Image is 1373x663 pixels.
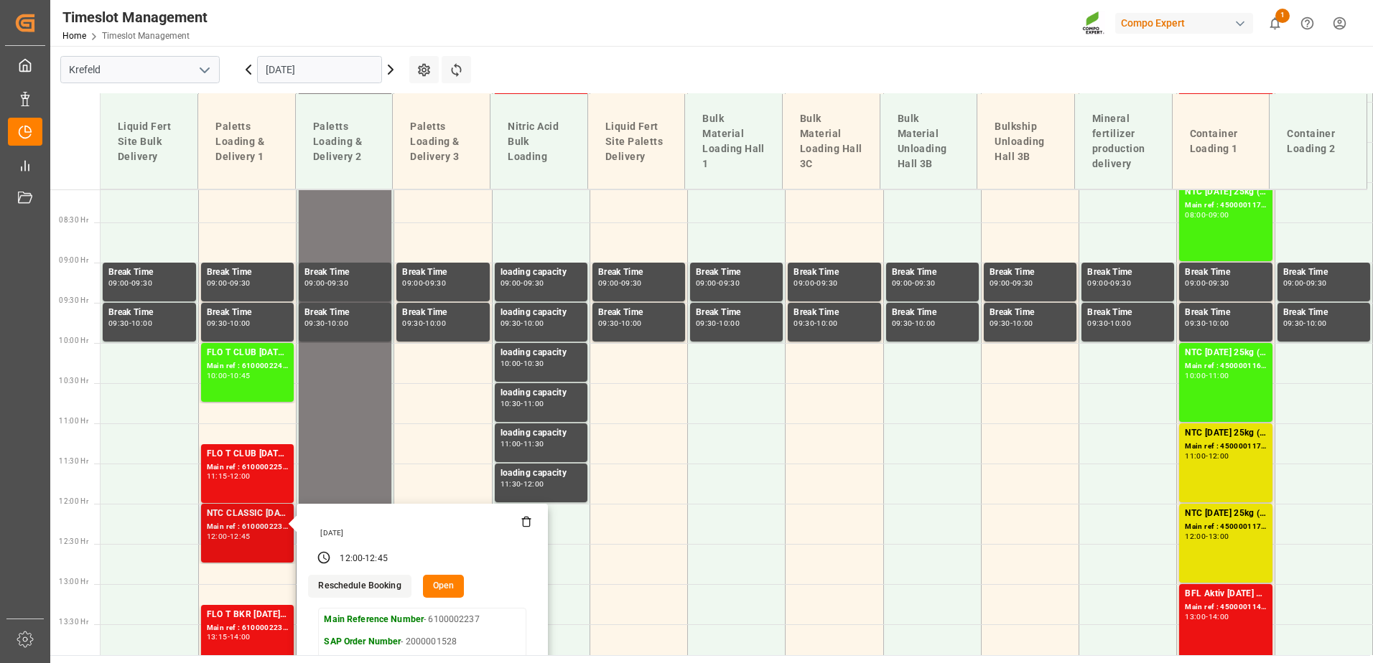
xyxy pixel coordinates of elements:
[523,360,544,367] div: 10:30
[501,466,582,481] div: loading capacity
[915,280,936,286] div: 09:30
[697,105,771,177] div: Bulk Material Loading Hall 1
[207,608,288,622] div: FLO T BKR [DATE] 25kg (x40) D,ATBT SPORT [DATE] 25%UH 3M 25kg (x40) INTFLO T CLUB [DATE] 25kg (x4...
[502,113,576,170] div: Nitric Acid Bulk Loading
[425,320,446,326] div: 10:00
[230,280,251,286] div: 09:30
[59,216,88,224] span: 08:30 Hr
[59,537,88,545] span: 12:30 Hr
[719,280,740,286] div: 09:30
[257,56,382,83] input: DD.MM.YYYY
[1206,453,1208,459] div: -
[1185,212,1206,218] div: 08:00
[207,507,288,521] div: NTC CLASSIC [DATE]+3+TE 1200kg BB
[619,280,621,286] div: -
[501,346,582,360] div: loading capacity
[1087,306,1168,320] div: Break Time
[717,320,719,326] div: -
[1108,280,1110,286] div: -
[1206,280,1208,286] div: -
[1185,280,1206,286] div: 09:00
[1206,533,1208,540] div: -
[402,280,423,286] div: 09:00
[1209,613,1229,620] div: 14:00
[501,426,582,441] div: loading capacity
[521,320,523,326] div: -
[59,457,88,465] span: 11:30 Hr
[230,473,251,479] div: 12:00
[315,528,532,538] div: [DATE]
[1303,320,1305,326] div: -
[59,618,88,626] span: 13:30 Hr
[598,306,679,320] div: Break Time
[207,447,288,461] div: FLO T CLUB [DATE] 25kg (x40) INT
[1275,9,1290,23] span: 1
[793,280,814,286] div: 09:00
[402,320,423,326] div: 09:30
[324,613,521,626] p: - 6100002237
[193,59,215,81] button: open menu
[59,256,88,264] span: 09:00 Hr
[598,265,679,280] div: Break Time
[1087,265,1168,280] div: Break Time
[523,280,544,286] div: 09:30
[207,306,288,320] div: Break Time
[1306,280,1327,286] div: 09:30
[501,400,521,407] div: 10:30
[696,320,717,326] div: 09:30
[1206,320,1208,326] div: -
[207,372,228,379] div: 10:00
[990,280,1010,286] div: 09:00
[1185,320,1206,326] div: 09:30
[501,320,521,326] div: 09:30
[129,280,131,286] div: -
[402,306,483,320] div: Break Time
[1108,320,1110,326] div: -
[1185,453,1206,459] div: 11:00
[207,622,288,634] div: Main ref : 6100002230, 2000000720
[59,578,88,586] span: 13:00 Hr
[324,614,424,624] strong: Main Reference Number
[1306,320,1327,326] div: 10:00
[793,306,875,320] div: Break Time
[324,636,401,646] strong: SAP Order Number
[1206,613,1208,620] div: -
[230,634,251,640] div: 14:00
[62,6,208,28] div: Timeslot Management
[717,280,719,286] div: -
[108,320,129,326] div: 09:30
[816,320,837,326] div: 10:00
[892,280,913,286] div: 09:00
[621,320,642,326] div: 10:00
[59,337,88,344] span: 10:00 Hr
[1209,212,1229,218] div: 09:00
[1087,280,1108,286] div: 09:00
[210,113,284,170] div: Paletts Loading & Delivery 1
[1082,11,1105,36] img: Screenshot%202023-09-29%20at%2010.02.21.png_1712312052.png
[112,113,186,170] div: Liquid Fert Site Bulk Delivery
[324,636,521,649] p: - 2000001528
[423,575,465,598] button: Open
[327,320,348,326] div: 10:00
[989,113,1063,170] div: Bulkship Unloading Hall 3B
[1115,9,1259,37] button: Compo Expert
[207,533,228,540] div: 12:00
[308,575,411,598] button: Reschedule Booking
[1185,613,1206,620] div: 13:00
[794,105,868,177] div: Bulk Material Loading Hall 3C
[304,320,325,326] div: 09:30
[501,441,521,447] div: 11:00
[59,497,88,505] span: 12:00 Hr
[912,280,914,286] div: -
[1110,320,1131,326] div: 10:00
[1185,587,1266,601] div: BFL Aktiv [DATE] SL 200L (x4) DEBFL Aktiv [DATE] SL 200L (x4) DE;BFL Ca SL 200L (x4) CL,ES,LAT MTO
[892,320,913,326] div: 09:30
[523,320,544,326] div: 10:00
[1303,280,1305,286] div: -
[521,360,523,367] div: -
[363,552,365,565] div: -
[425,280,446,286] div: 09:30
[915,320,936,326] div: 10:00
[1010,320,1013,326] div: -
[108,280,129,286] div: 09:00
